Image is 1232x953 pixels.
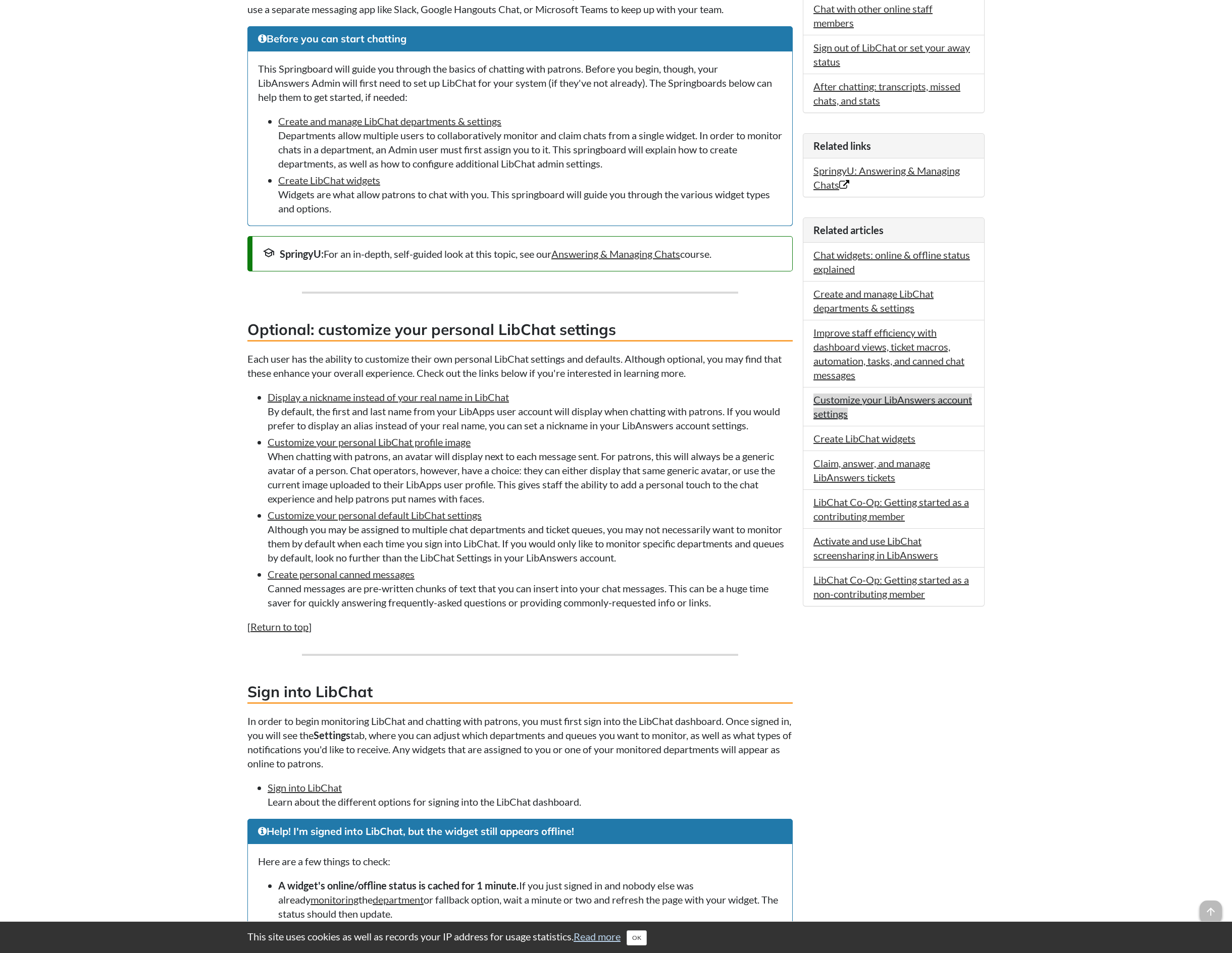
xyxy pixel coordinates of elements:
span: Related articles [813,224,884,236]
a: Create and manage LibChat departments & settings [278,115,501,127]
a: Claim, answer, and manage LibAnswers tickets [813,457,930,483]
h3: Sign into LibChat [247,681,793,704]
span: school [263,247,275,259]
div: For an in-depth, self-guided look at this topic, see our course. [263,247,782,261]
a: Create LibChat widgets [813,432,915,444]
p: Each user has the ability to customize their own personal LibChat settings and defaults. Although... [247,352,793,380]
li: Widgets are what allow patrons to chat with you. This springboard will guide you through the vari... [278,173,782,215]
h4: Help! I'm signed into LibChat, but the widget still appears offline! [258,824,782,838]
a: Chat widgets: online & offline status explained [813,249,970,275]
strong: SpringyU: [280,248,324,260]
li: Learn about the different options for signing into the LibChat dashboard. [268,780,793,809]
li: When chatting with patrons, an avatar will display next to each message sent. For patrons, this w... [268,435,793,506]
a: Answering & Managing Chats [551,248,680,260]
a: Customize your personal default LibChat settings [268,509,482,521]
div: This site uses cookies as well as records your IP address for usage statistics. [237,929,995,945]
strong: A widget's online/offline status is cached for 1 minute. [278,879,519,891]
button: Close [627,930,647,945]
li: By default, the first and last name from your LibApps user account will display when chatting wit... [268,390,793,432]
a: Display a nickname instead of your real name in LibChat​ [268,391,509,403]
a: arrow_upward [1200,902,1222,914]
li: Although you may be assigned to multiple chat departments and ticket queues, you may not necessar... [268,508,793,565]
a: SpringyU: Answering & Managing Chats [813,164,960,191]
li: If you just signed in and nobody else was already the or fallback option, wait a minute or two an... [278,878,782,921]
p: Here are a few things to check: [258,854,782,868]
a: LibChat Co-Op: Getting started as a contributing member [813,496,969,522]
a: Activate and use LibChat screensharing in LibAnswers [813,535,938,561]
li: Departments allow multiple users to collaboratively monitor and claim chats from a single widget.... [278,114,782,171]
a: department [373,893,424,906]
a: Chat with other online staff members [813,3,933,29]
h3: Optional: customize your personal LibChat settings [247,319,793,342]
p: In order to begin monitoring LibChat and chatting with patrons, you must first sign into the LibC... [247,714,793,770]
span: Related links [813,140,871,152]
strong: Settings [314,729,350,741]
span: arrow_upward [1200,901,1222,923]
a: Customize your LibAnswers account settings [813,394,972,420]
a: LibChat Co-Op: Getting started as a non-contributing member [813,574,969,600]
a: Customize your personal LibChat profile image [268,436,471,448]
a: Sign out of LibChat or set your away status [813,41,970,68]
a: Return to top [250,621,309,633]
li: Canned messages are pre-written chunks of text that you can insert into your chat messages. This ... [268,567,793,609]
a: After chatting: transcripts, missed chats, and stats [813,80,960,106]
a: monitoring [311,893,358,906]
a: Sign into LibChat [268,781,342,794]
p: [ ] [247,620,793,634]
a: Create LibChat widgets [278,174,380,186]
a: Create personal canned messages [268,568,415,580]
p: This Springboard will guide you through the basics of chatting with patrons. Before you begin, th... [258,62,782,104]
h3: Before you can start chatting [258,32,782,46]
a: Create and manage LibChat departments & settings [813,288,934,314]
a: Improve staff efficiency with dashboard views, ticket macros, automation, tasks, and canned chat ... [813,326,964,381]
a: Read more [574,930,621,942]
